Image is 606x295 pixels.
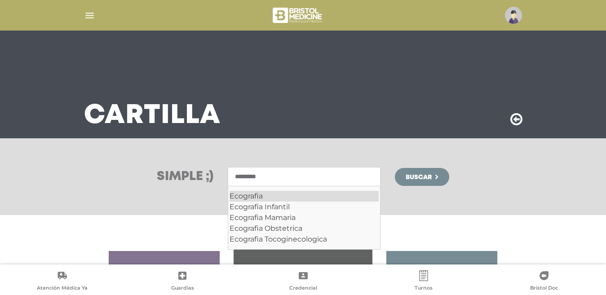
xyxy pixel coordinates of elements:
[37,285,88,293] span: Atención Médica Ya
[157,171,213,183] h3: Simple ;)
[530,285,558,293] span: Bristol Doc
[505,7,522,24] img: profile-placeholder.svg
[271,4,325,26] img: bristol-medicine-blanco.png
[230,202,379,212] div: Ecografia Infantil
[363,270,484,293] a: Turnos
[289,285,317,293] span: Credencial
[171,285,194,293] span: Guardias
[230,223,379,234] div: Ecografia Obstetrica
[415,285,433,293] span: Turnos
[243,270,363,293] a: Credencial
[84,10,95,21] img: Cober_menu-lines-white.svg
[230,191,379,202] div: Ecografia
[406,174,432,181] span: Buscar
[2,270,122,293] a: Atención Médica Ya
[230,234,379,245] div: Ecografia Tocoginecologica
[122,270,243,293] a: Guardias
[395,168,449,186] button: Buscar
[84,104,221,128] h3: Cartilla
[230,212,379,223] div: Ecografia Mamaria
[484,270,604,293] a: Bristol Doc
